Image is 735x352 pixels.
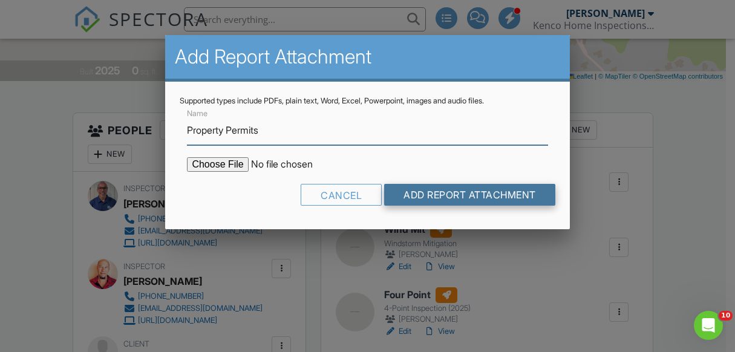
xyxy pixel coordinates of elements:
h2: Add Report Attachment [175,45,560,69]
span: 10 [719,311,733,321]
label: Name [187,108,207,119]
div: Cancel [301,184,382,206]
iframe: Intercom live chat [694,311,723,340]
input: Add Report Attachment [384,184,555,206]
div: Supported types include PDFs, plain text, Word, Excel, Powerpoint, images and audio files. [180,96,555,106]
